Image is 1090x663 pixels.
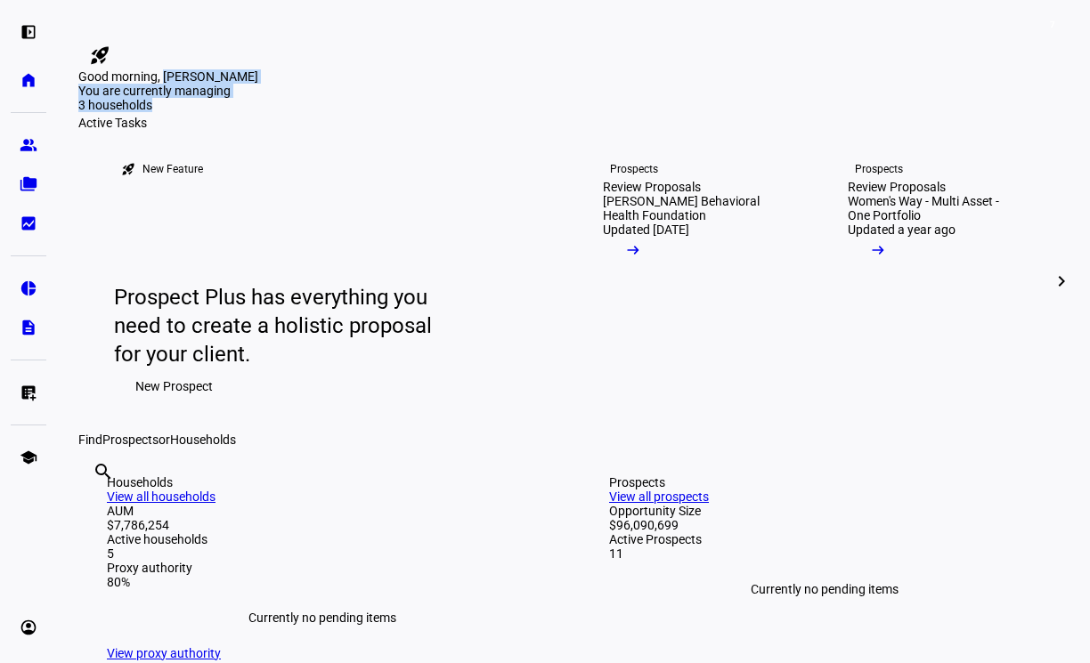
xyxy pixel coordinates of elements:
[78,84,231,98] span: You are currently managing
[574,130,805,433] a: ProspectsReview Proposals[PERSON_NAME] Behavioral Health FoundationUpdated [DATE]
[107,589,538,646] div: Currently no pending items
[11,62,46,98] a: home
[20,23,37,41] eth-mat-symbol: left_panel_open
[142,162,203,176] div: New Feature
[107,475,538,489] div: Households
[78,69,1069,84] div: Good morning, [PERSON_NAME]
[170,433,236,447] span: Households
[135,368,213,404] span: New Prospect
[78,98,256,116] div: 3 households
[20,449,37,466] eth-mat-symbol: school
[848,180,946,194] div: Review Proposals
[11,166,46,202] a: folder_copy
[609,489,709,504] a: View all prospects
[78,116,1069,130] div: Active Tasks
[609,532,1040,546] div: Active Prospects
[107,518,538,532] div: $7,786,254
[20,319,37,336] eth-mat-symbol: description
[624,241,642,259] mat-icon: arrow_right_alt
[89,44,110,66] mat-icon: rocket_launch
[11,310,46,345] a: description
[78,433,1069,447] div: Find or
[20,214,37,232] eth-mat-symbol: bid_landscape
[107,489,216,504] a: View all households
[93,461,114,482] mat-icon: search
[1051,271,1072,292] mat-icon: chevron_right
[848,222,956,237] div: Updated a year ago
[603,194,777,222] div: [PERSON_NAME] Behavioral Health Foundation
[114,283,448,368] div: Prospect Plus has everything you need to create a holistic proposal for your client.
[855,162,903,176] div: Prospects
[848,194,1021,222] div: Women's Way - Multi Asset - One Portfolio
[11,206,46,241] a: bid_landscape
[20,619,37,636] eth-mat-symbol: account_circle
[1045,18,1060,32] span: 7
[603,180,701,194] div: Review Proposals
[603,222,689,237] div: Updated [DATE]
[107,504,538,518] div: AUM
[609,504,1040,518] div: Opportunity Size
[107,575,538,589] div: 80%
[11,127,46,163] a: group
[107,561,538,575] div: Proxy authority
[93,485,96,506] input: Enter name of prospect or household
[107,646,221,660] a: View proxy authority
[11,271,46,306] a: pie_chart
[609,546,1040,561] div: 11
[20,71,37,89] eth-mat-symbol: home
[114,368,234,404] button: New Prospect
[121,162,135,176] mat-icon: rocket_launch
[20,136,37,154] eth-mat-symbol: group
[609,475,1040,489] div: Prospects
[819,130,1050,433] a: ProspectsReview ProposalsWomen's Way - Multi Asset - One PortfolioUpdated a year ago
[609,518,1040,532] div: $96,090,699
[610,162,658,176] div: Prospects
[102,433,159,447] span: Prospects
[107,532,538,546] div: Active households
[869,241,887,259] mat-icon: arrow_right_alt
[107,546,538,561] div: 5
[609,561,1040,618] div: Currently no pending items
[20,384,37,401] eth-mat-symbol: list_alt_add
[20,175,37,193] eth-mat-symbol: folder_copy
[20,279,37,297] eth-mat-symbol: pie_chart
